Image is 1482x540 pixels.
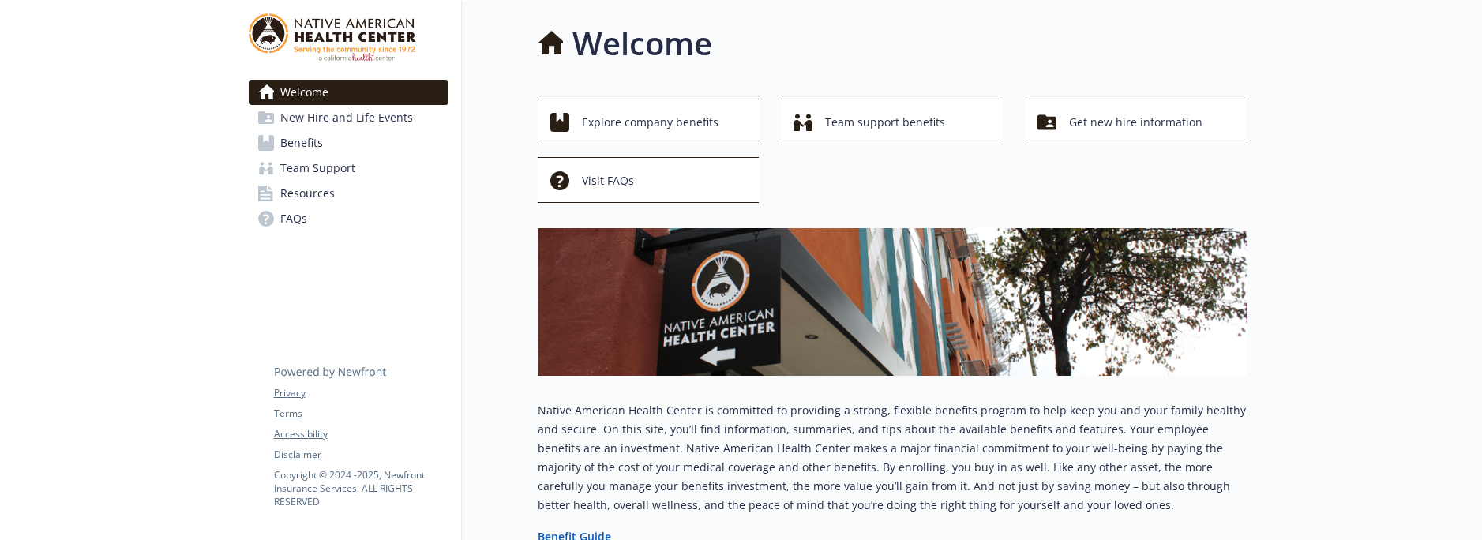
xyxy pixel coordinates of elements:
[280,105,413,130] span: New Hire and Life Events
[538,157,760,203] button: Visit FAQs
[274,448,448,462] a: Disclaimer
[274,386,448,400] a: Privacy
[249,105,448,130] a: New Hire and Life Events
[538,228,1247,376] img: overview page banner
[1069,107,1202,137] span: Get new hire information
[781,99,1003,144] button: Team support benefits
[538,401,1247,515] p: Native American Health Center is committed to providing a strong, flexible benefits program to he...
[249,130,448,156] a: Benefits
[280,130,323,156] span: Benefits
[582,107,718,137] span: Explore company benefits
[249,181,448,206] a: Resources
[538,99,760,144] button: Explore company benefits
[825,107,945,137] span: Team support benefits
[274,468,448,508] p: Copyright © 2024 - 2025 , Newfront Insurance Services, ALL RIGHTS RESERVED
[274,407,448,421] a: Terms
[280,181,335,206] span: Resources
[274,427,448,441] a: Accessibility
[280,156,355,181] span: Team Support
[280,206,307,231] span: FAQs
[582,166,634,196] span: Visit FAQs
[249,156,448,181] a: Team Support
[1025,99,1247,144] button: Get new hire information
[572,20,712,67] h1: Welcome
[280,80,328,105] span: Welcome
[249,80,448,105] a: Welcome
[249,206,448,231] a: FAQs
